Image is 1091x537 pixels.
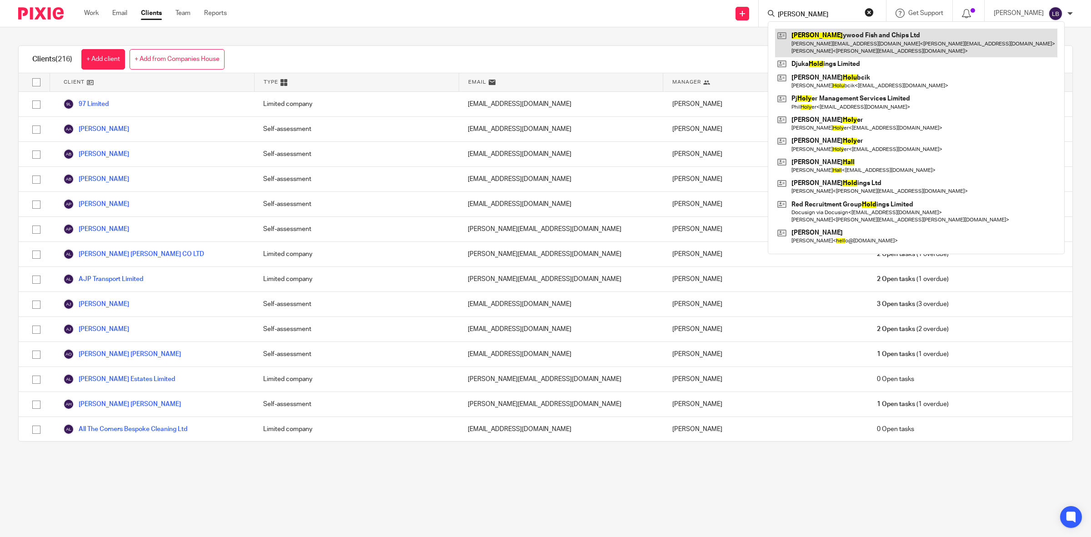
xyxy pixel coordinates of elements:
[877,375,914,384] span: 0 Open tasks
[254,217,459,241] div: Self-assessment
[63,149,129,160] a: [PERSON_NAME]
[63,349,181,360] a: [PERSON_NAME] [PERSON_NAME]
[663,167,868,191] div: [PERSON_NAME]
[663,217,868,241] div: [PERSON_NAME]
[459,367,663,391] div: [PERSON_NAME][EMAIL_ADDRESS][DOMAIN_NAME]
[877,275,949,284] span: (1 overdue)
[63,224,74,235] img: svg%3E
[877,350,915,359] span: 1 Open tasks
[254,167,459,191] div: Self-assessment
[63,274,143,285] a: AJP Transport Limited
[63,124,74,135] img: svg%3E
[254,317,459,341] div: Self-assessment
[55,55,72,63] span: (216)
[865,8,874,17] button: Clear
[254,142,459,166] div: Self-assessment
[672,78,701,86] span: Manager
[459,192,663,216] div: [EMAIL_ADDRESS][DOMAIN_NAME]
[877,425,914,434] span: 0 Open tasks
[459,142,663,166] div: [EMAIL_ADDRESS][DOMAIN_NAME]
[63,99,109,110] a: 97 Limited
[459,317,663,341] div: [EMAIL_ADDRESS][DOMAIN_NAME]
[63,299,129,310] a: [PERSON_NAME]
[459,242,663,266] div: [PERSON_NAME][EMAIL_ADDRESS][DOMAIN_NAME]
[63,249,74,260] img: svg%3E
[63,399,181,410] a: [PERSON_NAME] [PERSON_NAME]
[63,399,74,410] img: svg%3E
[1048,6,1063,21] img: svg%3E
[663,142,868,166] div: [PERSON_NAME]
[877,300,915,309] span: 3 Open tasks
[112,9,127,18] a: Email
[141,9,162,18] a: Clients
[459,292,663,316] div: [EMAIL_ADDRESS][DOMAIN_NAME]
[63,174,74,185] img: svg%3E
[663,392,868,417] div: [PERSON_NAME]
[459,217,663,241] div: [PERSON_NAME][EMAIL_ADDRESS][DOMAIN_NAME]
[908,10,943,16] span: Get Support
[877,350,949,359] span: (1 overdue)
[254,267,459,291] div: Limited company
[63,374,175,385] a: [PERSON_NAME] Estates Limited
[204,9,227,18] a: Reports
[254,342,459,366] div: Self-assessment
[663,242,868,266] div: [PERSON_NAME]
[84,9,99,18] a: Work
[459,267,663,291] div: [PERSON_NAME][EMAIL_ADDRESS][DOMAIN_NAME]
[28,74,45,91] input: Select all
[663,292,868,316] div: [PERSON_NAME]
[63,349,74,360] img: svg%3E
[663,342,868,366] div: [PERSON_NAME]
[63,424,74,435] img: svg%3E
[63,299,74,310] img: svg%3E
[254,367,459,391] div: Limited company
[81,49,125,70] a: + Add client
[459,117,663,141] div: [EMAIL_ADDRESS][DOMAIN_NAME]
[459,392,663,417] div: [PERSON_NAME][EMAIL_ADDRESS][DOMAIN_NAME]
[63,149,74,160] img: svg%3E
[663,417,868,442] div: [PERSON_NAME]
[63,324,74,335] img: svg%3E
[63,199,129,210] a: [PERSON_NAME]
[254,242,459,266] div: Limited company
[877,400,949,409] span: (1 overdue)
[459,167,663,191] div: [EMAIL_ADDRESS][DOMAIN_NAME]
[254,192,459,216] div: Self-assessment
[877,400,915,409] span: 1 Open tasks
[663,267,868,291] div: [PERSON_NAME]
[63,224,129,235] a: [PERSON_NAME]
[254,117,459,141] div: Self-assessment
[63,324,129,335] a: [PERSON_NAME]
[63,124,129,135] a: [PERSON_NAME]
[468,78,486,86] span: Email
[264,78,278,86] span: Type
[663,92,868,116] div: [PERSON_NAME]
[877,300,949,309] span: (3 overdue)
[175,9,190,18] a: Team
[254,417,459,442] div: Limited company
[877,275,915,284] span: 2 Open tasks
[18,7,64,20] img: Pixie
[130,49,225,70] a: + Add from Companies House
[254,92,459,116] div: Limited company
[459,92,663,116] div: [EMAIL_ADDRESS][DOMAIN_NAME]
[663,117,868,141] div: [PERSON_NAME]
[254,392,459,417] div: Self-assessment
[663,367,868,391] div: [PERSON_NAME]
[459,342,663,366] div: [EMAIL_ADDRESS][DOMAIN_NAME]
[32,55,72,64] h1: Clients
[64,78,85,86] span: Client
[63,374,74,385] img: svg%3E
[459,417,663,442] div: [EMAIL_ADDRESS][DOMAIN_NAME]
[254,292,459,316] div: Self-assessment
[63,199,74,210] img: svg%3E
[63,249,204,260] a: [PERSON_NAME] [PERSON_NAME] CO LTD
[994,9,1044,18] p: [PERSON_NAME]
[777,11,859,19] input: Search
[63,99,74,110] img: svg%3E
[63,274,74,285] img: svg%3E
[877,325,915,334] span: 2 Open tasks
[63,174,129,185] a: [PERSON_NAME]
[63,424,187,435] a: All The Corners Bespoke Cleaning Ltd
[663,192,868,216] div: [PERSON_NAME]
